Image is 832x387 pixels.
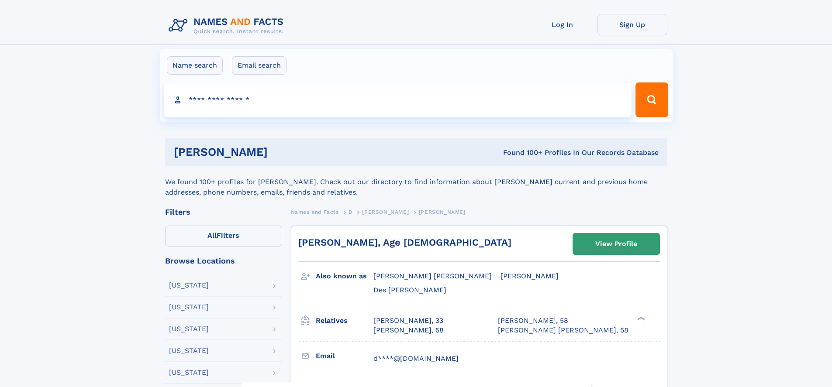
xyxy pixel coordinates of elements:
h1: [PERSON_NAME] [174,147,386,158]
a: [PERSON_NAME], 58 [373,325,444,335]
h3: Email [316,349,373,363]
a: Log In [528,14,597,35]
div: View Profile [595,234,637,254]
h3: Relatives [316,313,373,328]
div: [US_STATE] [169,347,209,354]
div: [US_STATE] [169,369,209,376]
span: [PERSON_NAME] [362,209,409,215]
span: All [207,231,217,240]
a: [PERSON_NAME] [PERSON_NAME], 58 [498,325,628,335]
div: [US_STATE] [169,282,209,289]
a: [PERSON_NAME], 58 [498,316,568,325]
button: Search Button [635,82,668,117]
div: Filters [165,208,282,216]
a: [PERSON_NAME], 33 [373,316,443,325]
div: Found 100+ Profiles In Our Records Database [385,148,659,158]
div: ❯ [635,315,646,321]
span: Des [PERSON_NAME] [373,286,446,294]
div: We found 100+ profiles for [PERSON_NAME]. Check out our directory to find information about [PERS... [165,166,667,198]
span: B [349,209,352,215]
label: Name search [167,56,223,75]
a: Sign Up [597,14,667,35]
label: Email search [232,56,287,75]
div: [US_STATE] [169,325,209,332]
img: Logo Names and Facts [165,14,291,38]
h3: Also known as [316,269,373,284]
a: B [349,206,352,217]
label: Filters [165,226,282,247]
div: Browse Locations [165,257,282,265]
span: [PERSON_NAME] [419,209,466,215]
a: Names and Facts [291,206,339,217]
a: [PERSON_NAME] [362,206,409,217]
a: [PERSON_NAME], Age [DEMOGRAPHIC_DATA] [298,237,511,248]
div: [US_STATE] [169,304,209,311]
span: [PERSON_NAME] [PERSON_NAME] [373,272,492,280]
a: View Profile [573,233,659,254]
input: search input [164,82,632,117]
span: [PERSON_NAME] [501,272,559,280]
